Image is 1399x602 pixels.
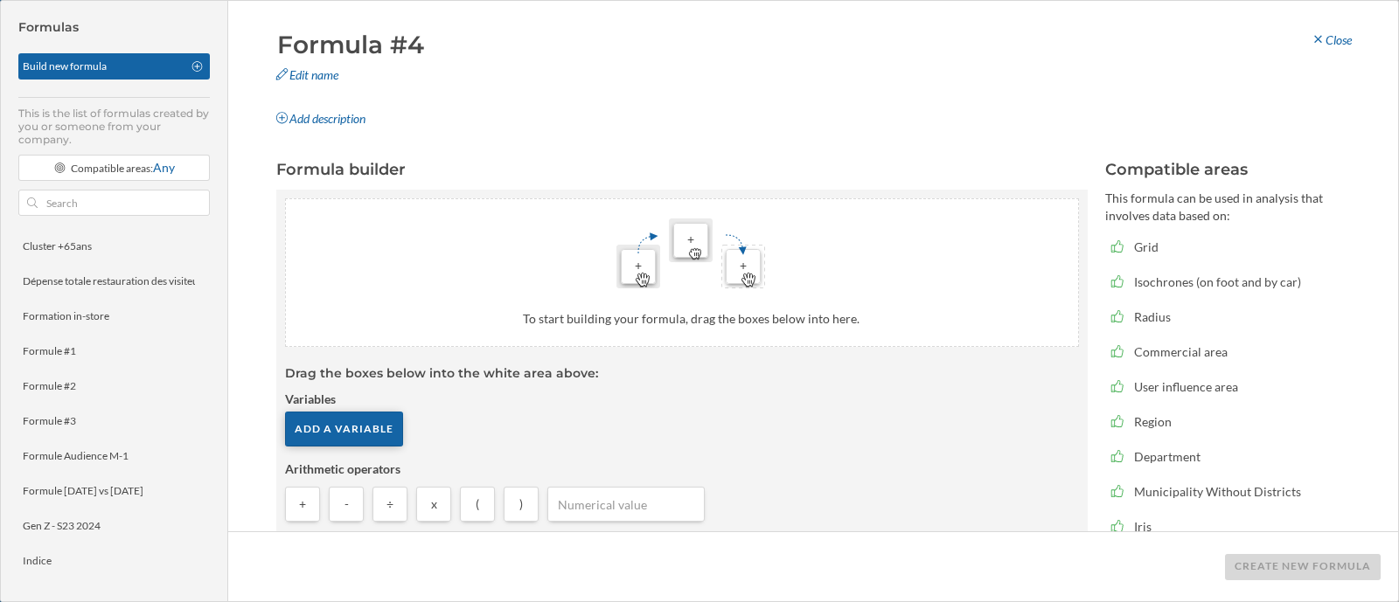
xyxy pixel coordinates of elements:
input: Numerical value [553,491,699,517]
h4: Formulas [18,18,210,36]
span: - [345,495,349,513]
div: Gen Z - S23 2024 [23,519,101,532]
h3: Compatible areas [1105,158,1363,181]
p: This is the list of formulas created by you or someone from your company. [18,107,210,146]
div: Formule [DATE] vs [DATE] [23,484,143,497]
div: Formation in-store [23,309,109,322]
div: Dépense totale restauration des visiteurs du Mall [23,274,243,287]
span: ( [476,495,479,513]
div: Add description [264,104,376,135]
div: Department [1134,447,1333,466]
span: x [431,495,437,513]
span: + [299,495,306,513]
div: Formule Audience M-1 [23,449,129,462]
div: Commercial area [1134,343,1333,361]
div: Indice [23,554,52,567]
span: ) [519,495,523,513]
div: Isochrones (on foot and by car) [1134,273,1333,291]
div: Radius [1134,308,1333,326]
div: User influence area [1134,377,1333,396]
strong: Variables [285,391,1079,408]
div: Formule #3 [23,414,76,427]
div: Iris [1134,517,1333,536]
h3: Formula builder [276,158,1088,181]
strong: Arithmetic operators [285,460,1079,478]
div: Compatible areas: [71,159,175,176]
span: ÷ [386,495,393,513]
div: Region [1134,412,1333,431]
span: Assistance [28,12,113,28]
p: This formula can be used in analysis that involves data based on: [1105,190,1363,225]
div: Formule #2 [23,379,76,392]
div: Municipality Without Districts [1134,482,1333,501]
div: Close [1300,25,1362,56]
div: Formule #1 [23,344,76,357]
div: Edit name [264,60,349,91]
h4: Drag the boxes below into the white area above: [285,364,1079,382]
span: Any [153,160,175,175]
div: Grid [1134,238,1333,256]
div: Cluster +65ans [23,239,92,253]
div: Build new formula [23,59,182,74]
